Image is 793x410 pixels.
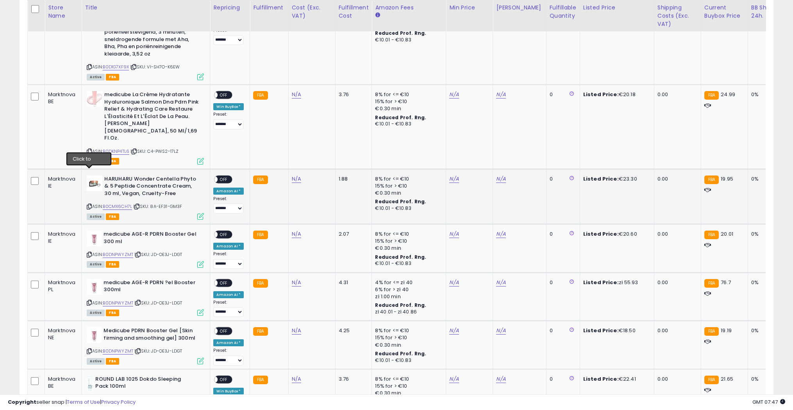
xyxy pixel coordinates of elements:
small: FBA [253,376,268,384]
div: €0.30 min [375,105,440,112]
div: 8% for <= €10 [375,175,440,183]
div: ASIN: [87,91,204,164]
img: 214MocuQZlL._SL40_.jpg [87,231,102,246]
div: 0.00 [657,91,695,98]
div: 0 [550,231,574,238]
span: FBA [106,310,119,316]
div: 0% [751,175,777,183]
small: FBA [704,327,719,336]
div: zł 55.93 [583,279,648,286]
span: 2025-10-13 07:47 GMT [752,398,785,406]
a: N/A [449,279,459,286]
div: 0 [550,376,574,383]
b: Reduced Prof. Rng. [375,198,426,205]
div: 3.76 [339,376,366,383]
div: ASIN: [87,279,204,315]
span: 24.99 [721,91,735,98]
div: 0 [550,279,574,286]
div: Amazon AI * [213,188,244,195]
a: B0DNPWYZMT [103,348,133,354]
div: ASIN: [87,231,204,267]
div: €0.30 min [375,245,440,252]
small: Amazon Fees. [375,12,380,19]
div: 3.76 [339,91,366,98]
div: Preset: [213,28,244,45]
span: | SKU: 8A-EF31-GM3F [133,203,182,209]
div: 0.00 [657,376,695,383]
div: Min Price [449,4,489,12]
b: HARUHARU Wonder Centella Phyto & 5 Peptide Concentrate Cream, 30 ml, Vegan, Cruelty-Free [104,175,199,199]
div: Cost (Exc. VAT) [292,4,332,20]
span: All listings currently available for purchase on Amazon [87,213,105,220]
div: Shipping Costs (Exc. VAT) [657,4,698,28]
div: 6% for > zł 40 [375,286,440,293]
div: 0% [751,231,777,238]
div: 8% for <= €10 [375,91,440,98]
b: Listed Price: [583,175,619,183]
b: Reduced Prof. Rng. [375,254,426,260]
b: Reduced Prof. Rng. [375,114,426,121]
div: Preset: [213,300,244,317]
div: 15% for > €10 [375,334,440,341]
span: All listings currently available for purchase on Amazon [87,358,105,365]
div: Amazon AI * [213,291,244,298]
div: 0 [550,175,574,183]
div: [PERSON_NAME] [496,4,543,12]
div: €10.01 - €10.83 [375,357,440,364]
span: OFF [218,328,230,335]
span: All listings currently available for purchase on Amazon [87,158,105,165]
div: Marktnova BE [48,91,75,105]
img: 21Lc5ZeB+nL._SL40_.jpg [87,376,93,391]
div: 15% for > €10 [375,98,440,105]
div: 8% for <= €10 [375,327,440,334]
div: 15% for > €10 [375,183,440,190]
a: N/A [449,91,459,98]
div: 15% for > €10 [375,383,440,390]
div: Listed Price [583,4,651,12]
div: Marktnova IE [48,231,75,245]
div: 0.00 [657,175,695,183]
span: 21.65 [721,375,733,383]
div: Preset: [213,196,244,213]
div: Win BuyBox * [213,103,244,110]
a: N/A [496,175,505,183]
img: 214MocuQZlL._SL40_.jpg [87,279,102,295]
div: 0.00 [657,231,695,238]
img: 31+uWyOJmgL._SL40_.jpg [87,175,102,191]
div: €0.30 min [375,190,440,197]
a: N/A [292,327,301,335]
span: FBA [106,158,119,165]
div: 0% [751,376,777,383]
span: | SKU: JD-OE3J-LDGT [134,300,182,306]
span: 19.95 [721,175,733,183]
div: zł 40.01 - zł 40.86 [375,309,440,315]
a: N/A [496,375,505,383]
small: FBA [704,91,719,100]
span: OFF [218,279,230,286]
a: B0CMX6CH7L [103,203,132,210]
div: Store Name [48,4,78,20]
span: FBA [106,261,119,268]
div: 0 [550,91,574,98]
b: Listed Price: [583,230,619,238]
div: Fulfillment Cost [339,4,369,20]
div: 4.31 [339,279,366,286]
div: 4% for <= zł 40 [375,279,440,286]
span: | SKU: JD-OE3J-LDGT [134,251,182,258]
b: medicube AGE-R PDRN ?el Booster 300ml [104,279,198,295]
div: Amazon AI * [213,339,244,346]
b: ROUND LAB 1025 Dokdo Sleeping Pack 100ml [95,376,190,392]
div: 0% [751,91,777,98]
span: | SKU: JD-OE3J-LDGT [134,348,182,354]
div: Fulfillable Quantity [550,4,577,20]
div: €18.50 [583,327,648,334]
b: Listed Price: [583,327,619,334]
div: €10.01 - €10.83 [375,260,440,267]
small: FBA [253,91,268,100]
span: All listings currently available for purchase on Amazon [87,74,105,81]
div: 8% for <= €10 [375,376,440,383]
div: 2.07 [339,231,366,238]
div: 0% [751,279,777,286]
small: FBA [704,279,719,288]
a: N/A [449,175,459,183]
